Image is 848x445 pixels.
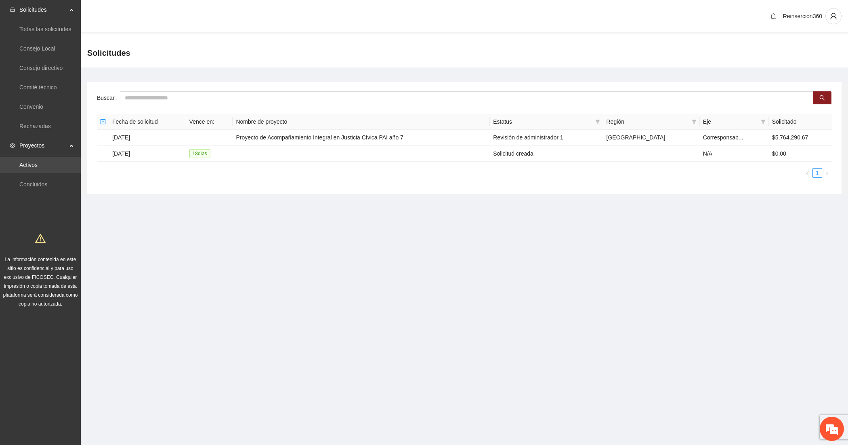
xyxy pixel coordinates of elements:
span: La información contenida en este sitio es confidencial y para uso exclusivo de FICOSEC. Cualquier... [3,257,78,307]
td: [GEOGRAPHIC_DATA] [603,130,700,146]
span: Corresponsab... [703,134,743,141]
li: 1 [812,168,822,178]
span: Estatus [493,117,592,126]
a: Todas las solicitudes [19,26,71,32]
span: right [825,171,829,176]
td: Solicitud creada [490,146,603,162]
td: $5,764,290.67 [769,130,832,146]
span: eye [10,143,15,148]
button: right [822,168,832,178]
span: filter [690,116,698,128]
span: Reinsercion360 [783,13,822,19]
td: $0.00 [769,146,832,162]
th: Fecha de solicitud [109,114,186,130]
a: Consejo Local [19,45,55,52]
span: user [826,13,841,20]
label: Buscar [97,91,120,104]
a: Activos [19,162,38,168]
a: Consejo directivo [19,65,63,71]
a: Comité técnico [19,84,57,91]
span: filter [761,119,766,124]
li: Next Page [822,168,832,178]
span: Proyectos [19,137,67,154]
span: bell [767,13,779,19]
td: [DATE] [109,130,186,146]
button: search [813,91,831,104]
a: Rechazadas [19,123,51,129]
td: Proyecto de Acompañamiento Integral en Justicia Cívica PAI año 7 [233,130,490,146]
button: bell [767,10,780,23]
span: filter [759,116,767,128]
a: 1 [813,169,822,177]
td: N/A [700,146,769,162]
span: 18 día s [189,149,210,158]
button: left [803,168,812,178]
th: Nombre de proyecto [233,114,490,130]
span: filter [692,119,697,124]
th: Vence en: [186,114,233,130]
span: left [805,171,810,176]
span: Región [607,117,688,126]
span: inbox [10,7,15,13]
th: Solicitado [769,114,832,130]
span: Solicitudes [87,46,130,59]
a: Convenio [19,103,43,110]
li: Previous Page [803,168,812,178]
span: Eje [703,117,758,126]
span: filter [595,119,600,124]
button: user [825,8,842,24]
td: [DATE] [109,146,186,162]
span: filter [594,116,602,128]
td: Revisión de administrador 1 [490,130,603,146]
span: minus-square [100,119,106,124]
span: warning [35,233,46,244]
span: search [819,95,825,101]
a: Concluidos [19,181,47,188]
span: Solicitudes [19,2,67,18]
